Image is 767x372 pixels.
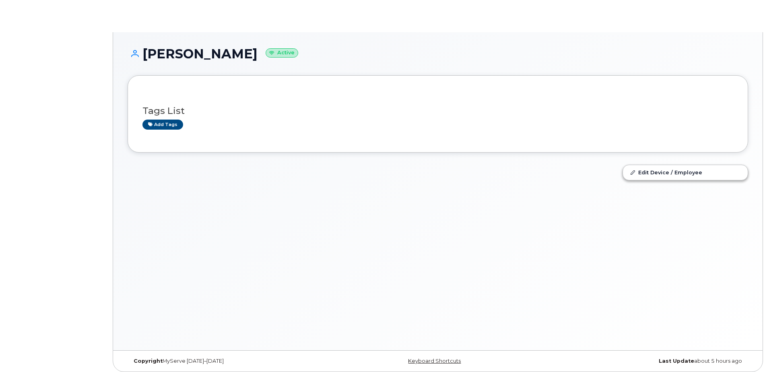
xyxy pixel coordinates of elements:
a: Keyboard Shortcuts [408,358,461,364]
h3: Tags List [142,106,733,116]
strong: Last Update [659,358,694,364]
a: Add tags [142,120,183,130]
small: Active [266,48,298,58]
div: about 5 hours ago [541,358,748,364]
strong: Copyright [134,358,163,364]
div: MyServe [DATE]–[DATE] [128,358,334,364]
a: Edit Device / Employee [623,165,748,180]
h1: [PERSON_NAME] [128,47,748,61]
